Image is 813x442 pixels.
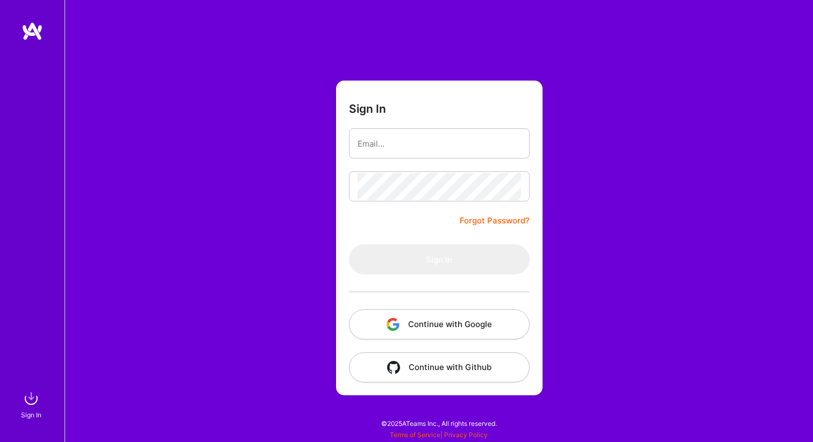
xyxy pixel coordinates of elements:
[387,361,400,374] img: icon
[349,352,530,382] button: Continue with Github
[349,244,530,274] button: Sign In
[349,309,530,339] button: Continue with Google
[387,318,400,331] img: icon
[358,130,521,157] input: Email...
[349,102,386,115] h3: Sign In
[22,21,43,41] img: logo
[23,388,42,421] a: sign inSign In
[20,388,42,409] img: sign in
[21,409,41,421] div: Sign In
[390,431,440,439] a: Terms of Service
[444,431,488,439] a: Privacy Policy
[65,410,813,437] div: © 2025 ATeams Inc., All rights reserved.
[390,431,488,439] span: |
[460,214,530,227] a: Forgot Password?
